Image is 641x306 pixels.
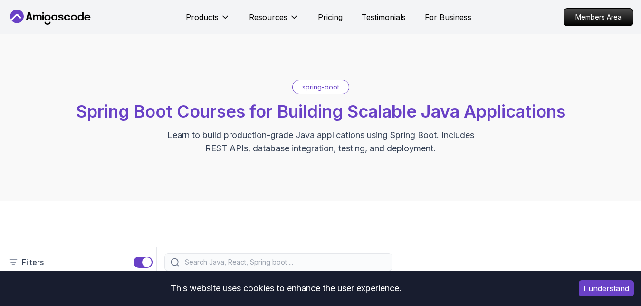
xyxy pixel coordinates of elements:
input: Search Java, React, Spring boot ... [183,257,386,267]
button: Resources [249,11,299,30]
iframe: chat widget [582,247,641,292]
button: Accept cookies [579,280,634,296]
p: Members Area [564,9,633,26]
p: Products [186,11,219,23]
p: spring-boot [302,82,339,92]
a: Pricing [318,11,343,23]
p: Resources [249,11,287,23]
span: Spring Boot Courses for Building Scalable Java Applications [76,101,565,122]
a: Members Area [564,8,633,26]
div: This website uses cookies to enhance the user experience. [7,278,564,299]
p: Learn to build production-grade Java applications using Spring Boot. Includes REST APIs, database... [161,128,480,155]
a: For Business [425,11,471,23]
button: Products [186,11,230,30]
a: Testimonials [362,11,406,23]
p: Filters [22,257,44,268]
